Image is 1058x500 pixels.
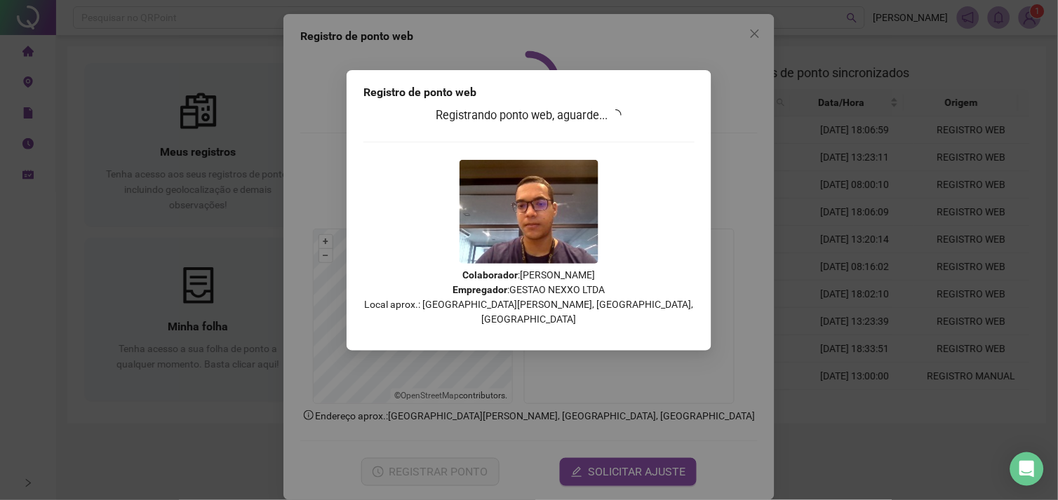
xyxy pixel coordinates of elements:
img: 9k= [460,160,598,264]
span: loading [609,108,624,123]
div: Open Intercom Messenger [1010,452,1044,486]
h3: Registrando ponto web, aguarde... [363,107,695,125]
strong: Empregador [453,284,508,295]
strong: Colaborador [463,269,518,281]
div: Registro de ponto web [363,84,695,101]
p: : [PERSON_NAME] : GESTAO NEXXO LTDA Local aprox.: [GEOGRAPHIC_DATA][PERSON_NAME], [GEOGRAPHIC_DAT... [363,268,695,327]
